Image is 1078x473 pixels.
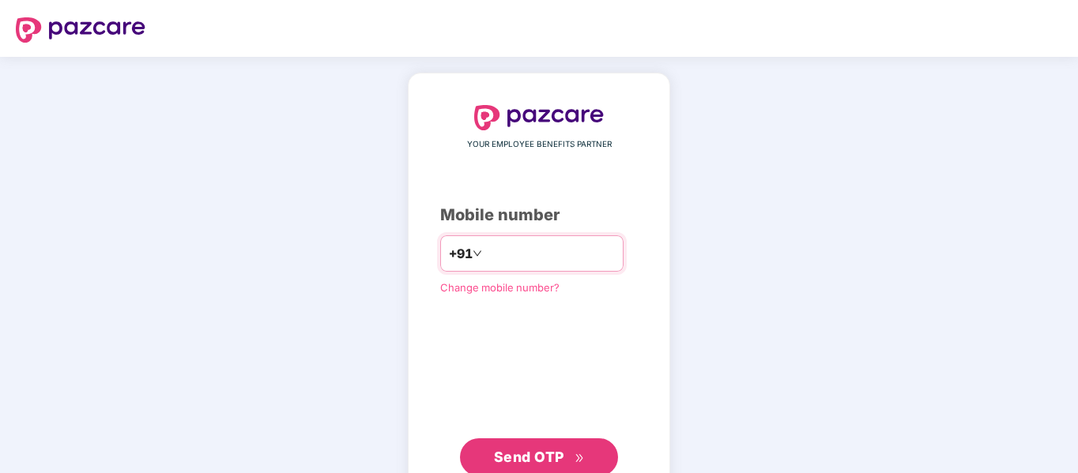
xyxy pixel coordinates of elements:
[473,249,482,258] span: down
[494,449,564,465] span: Send OTP
[440,281,560,294] a: Change mobile number?
[467,138,612,151] span: YOUR EMPLOYEE BENEFITS PARTNER
[474,105,604,130] img: logo
[440,203,638,227] div: Mobile number
[449,244,473,264] span: +91
[16,17,145,43] img: logo
[575,453,585,464] span: double-right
